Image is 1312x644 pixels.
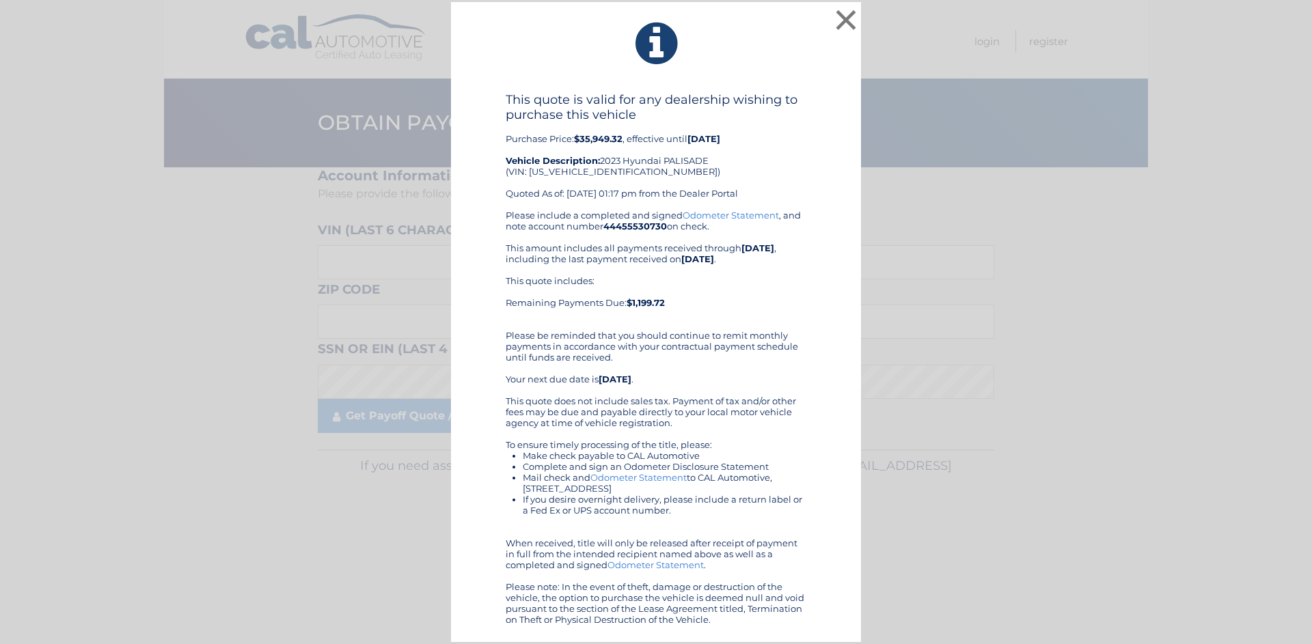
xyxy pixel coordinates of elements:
b: [DATE] [599,374,631,384]
button: × [832,6,860,33]
div: Purchase Price: , effective until 2023 Hyundai PALISADE (VIN: [US_VEHICLE_IDENTIFICATION_NUMBER])... [506,92,806,210]
div: This quote includes: Remaining Payments Due: [506,275,806,319]
li: Make check payable to CAL Automotive [523,450,806,461]
h4: This quote is valid for any dealership wishing to purchase this vehicle [506,92,806,122]
li: Mail check and to CAL Automotive, [STREET_ADDRESS] [523,472,806,494]
b: $1,199.72 [627,297,665,308]
b: [DATE] [687,133,720,144]
a: Odometer Statement [590,472,687,483]
li: Complete and sign an Odometer Disclosure Statement [523,461,806,472]
strong: Vehicle Description: [506,155,600,166]
b: [DATE] [681,253,714,264]
b: [DATE] [741,242,774,253]
li: If you desire overnight delivery, please include a return label or a Fed Ex or UPS account number. [523,494,806,516]
b: $35,949.32 [574,133,623,144]
div: Please include a completed and signed , and note account number on check. This amount includes al... [506,210,806,625]
a: Odometer Statement [683,210,779,221]
b: 44455530730 [603,221,667,232]
a: Odometer Statement [607,559,704,570]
